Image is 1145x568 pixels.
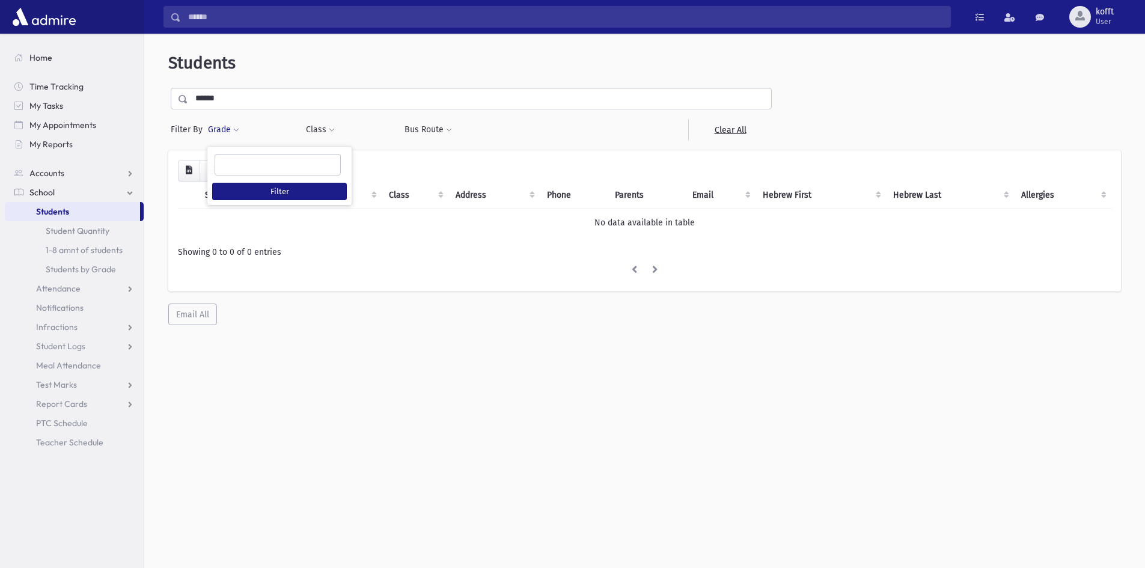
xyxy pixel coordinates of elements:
input: Search [181,6,950,28]
a: Teacher Schedule [5,433,144,452]
a: Accounts [5,163,144,183]
th: Phone [540,182,608,209]
span: Test Marks [36,379,77,390]
button: CSV [178,160,200,182]
a: Infractions [5,317,144,337]
button: Grade [207,119,240,141]
span: Teacher Schedule [36,437,103,448]
a: Students [5,202,140,221]
span: Infractions [36,322,78,332]
a: Test Marks [5,375,144,394]
a: My Tasks [5,96,144,115]
span: Filter By [171,123,207,136]
a: PTC Schedule [5,414,144,433]
td: No data available in table [178,209,1111,236]
button: Bus Route [404,119,453,141]
a: Meal Attendance [5,356,144,375]
span: Meal Attendance [36,360,101,371]
span: My Tasks [29,100,63,111]
th: Student: activate to sort column descending [198,182,289,209]
th: Allergies: activate to sort column ascending [1014,182,1111,209]
button: Class [305,119,335,141]
span: Notifications [36,302,84,313]
a: Student Quantity [5,221,144,240]
th: Address: activate to sort column ascending [448,182,540,209]
a: Home [5,48,144,67]
div: Showing 0 to 0 of 0 entries [178,246,1111,258]
a: Time Tracking [5,77,144,96]
span: Students [168,53,236,73]
a: Report Cards [5,394,144,414]
span: Report Cards [36,399,87,409]
th: Hebrew First: activate to sort column ascending [756,182,885,209]
a: Student Logs [5,337,144,356]
a: Clear All [688,119,772,141]
a: Notifications [5,298,144,317]
span: User [1096,17,1114,26]
th: Hebrew Last: activate to sort column ascending [886,182,1015,209]
button: Email All [168,304,217,325]
span: Home [29,52,52,63]
a: My Appointments [5,115,144,135]
img: AdmirePro [10,5,79,29]
span: PTC Schedule [36,418,88,429]
a: Students by Grade [5,260,144,279]
a: My Reports [5,135,144,154]
span: Time Tracking [29,81,84,92]
span: Student Logs [36,341,85,352]
th: Email: activate to sort column ascending [685,182,756,209]
a: 1-8 amnt of students [5,240,144,260]
th: Class: activate to sort column ascending [382,182,449,209]
span: Attendance [36,283,81,294]
span: My Reports [29,139,73,150]
button: Filter [212,183,347,200]
span: Students [36,206,69,217]
span: Accounts [29,168,64,179]
button: Print [200,160,224,182]
a: School [5,183,144,202]
span: My Appointments [29,120,96,130]
span: School [29,187,55,198]
th: Parents [608,182,685,209]
span: kofft [1096,7,1114,17]
a: Attendance [5,279,144,298]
